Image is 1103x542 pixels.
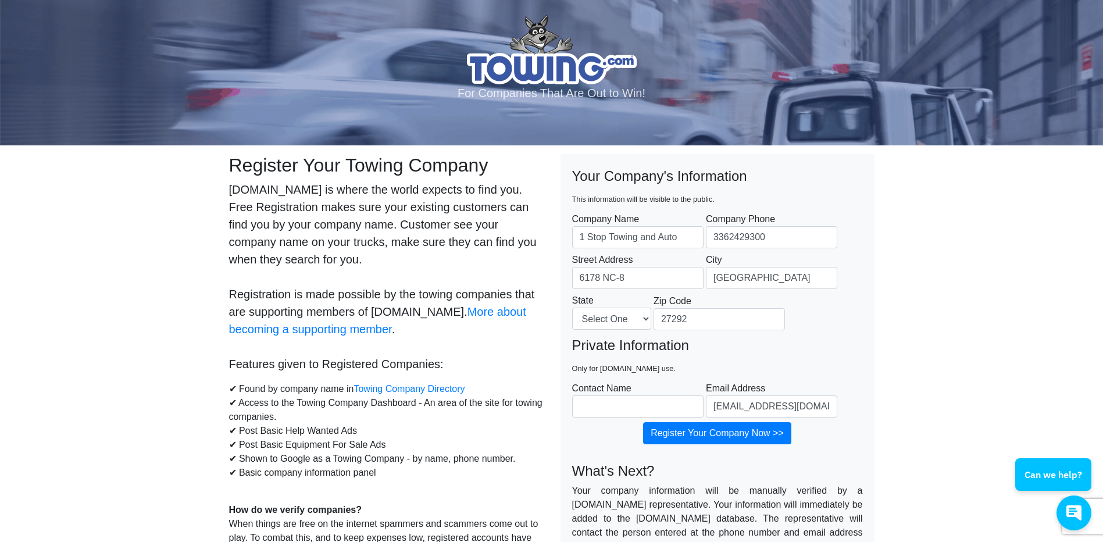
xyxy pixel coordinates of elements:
small: Only for [DOMAIN_NAME] use. [572,364,676,373]
input: Register Your Company Now >> [643,422,791,444]
label: Company Phone [706,212,837,248]
p: [DOMAIN_NAME] is where the world expects to find you. Free Registration makes sure your existing ... [229,181,543,373]
label: City [706,253,837,289]
select: State [572,308,651,330]
a: Towing Company Directory [354,384,465,394]
iframe: Conversations [1008,426,1103,542]
input: Company Phone [706,226,837,248]
legend: Private Information [572,335,863,377]
input: Email Address [706,395,837,418]
h2: Register Your Towing Company [229,154,543,176]
input: Company Name [572,226,704,248]
a: More about becoming a supporting member [229,305,526,336]
input: Contact Name [572,395,704,418]
label: Contact Name [572,381,704,418]
legend: Your Company's Information [572,166,863,208]
label: Street Address [572,253,704,289]
p: For Companies That Are Out to Win! [15,84,1088,102]
strong: Features given to Registered Companies: [229,358,444,370]
label: Company Name [572,212,704,248]
input: Zip Code [654,308,785,330]
input: City [706,267,837,289]
input: Street Address [572,267,704,289]
h4: What's Next? [572,463,863,480]
label: Zip Code [654,294,785,330]
p: ✔ Found by company name in ✔ Access to the Towing Company Dashboard - An area of the site for tow... [229,382,543,494]
label: State [572,294,651,330]
img: logo [467,15,637,84]
small: This information will be visible to the public. [572,195,715,204]
label: Email Address [706,381,837,418]
strong: How do we verify companies? [229,505,362,515]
